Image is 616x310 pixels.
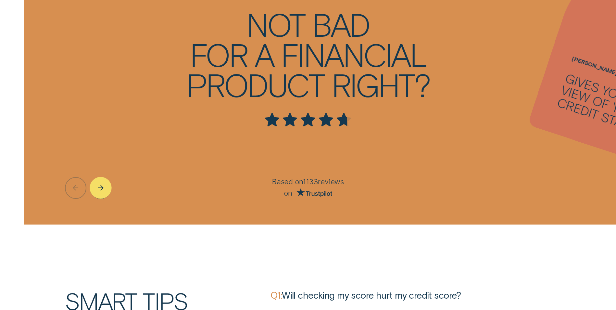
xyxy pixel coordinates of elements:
[188,177,428,197] div: Based on 1133 reviews on Trust Pilot
[188,177,428,187] p: Based on 1133 reviews
[90,177,111,199] button: Next button
[284,189,292,197] span: on
[270,289,551,301] p: Will checking my score hurt my credit score?
[292,189,332,197] a: Go to Trust Pilot
[270,289,282,301] strong: Q1:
